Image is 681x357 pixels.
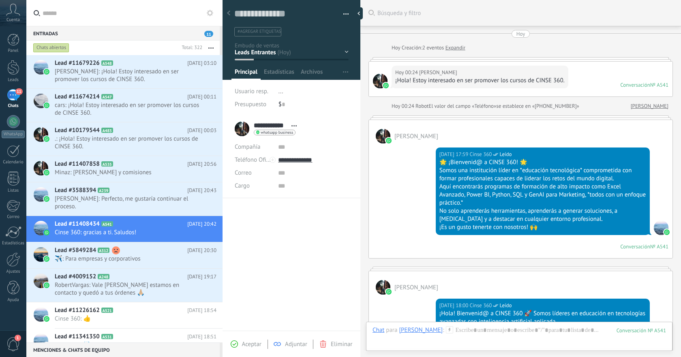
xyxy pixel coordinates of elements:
[439,207,646,223] div: No solo aprenderás herramientas, aprenderás a generar soluciones, a [MEDICAL_DATA] y a destacar e...
[617,327,666,334] div: 541
[285,340,307,348] span: Adjuntar
[386,289,392,295] img: waba.svg
[101,161,113,167] span: A535
[439,223,646,231] div: ¡Es un gusto tenerte con nosotros! 🙌
[187,160,216,168] span: [DATE] 20:56
[496,102,579,110] span: se establece en «[PHONE_NUMBER]»
[55,186,96,195] span: Lead #3588394
[2,103,25,109] div: Chats
[44,230,49,235] img: waba.svg
[44,196,49,202] img: waba.svg
[376,129,390,143] span: Cesar Tentle
[399,326,443,333] div: Cesar Tentle
[377,9,673,17] span: Búsqueda y filtro
[187,126,216,135] span: [DATE] 00:03
[187,220,216,228] span: [DATE] 20:42
[101,221,113,227] span: A541
[650,243,668,250] div: № A541
[15,335,21,341] span: 1
[44,103,49,108] img: waba.svg
[6,17,20,23] span: Cuenta
[439,301,470,310] div: [DATE] 18:00
[422,44,444,52] span: 2 eventos
[55,135,201,150] span: .: ¡Hola! Estoy interesado en ser promover los cursos de CINSE 360.
[44,256,49,262] img: waba.svg
[235,154,272,167] button: Teléfono Oficina
[301,68,323,80] span: Archivos
[664,229,670,235] img: waba.svg
[55,68,201,83] span: [PERSON_NAME]: ¡Hola! Estoy interesado en ser promover los cursos de CINSE 360.
[55,195,201,210] span: [PERSON_NAME]: Perfecto, me gustaría continuar el proceso.
[101,60,113,66] span: A548
[2,160,25,165] div: Calendario
[278,88,283,95] span: ...
[55,281,201,297] span: RobertVargas: Vale [PERSON_NAME] estamos en contacto y quedó a tus órdenes 🙏🏼
[55,315,201,323] span: Cinse 360: 👍
[98,188,109,193] span: A239
[235,98,272,111] div: Presupuesto
[395,77,565,85] div: ¡Hola! Estoy interesado en ser promover los cursos de CINSE 360.
[392,44,465,52] div: Creación:
[516,30,525,38] div: Hoy
[499,150,512,158] span: Leído
[55,255,201,263] span: ️️✈️: Para empresas y corporativos
[235,183,250,189] span: Cargo
[235,169,252,177] span: Correo
[395,68,419,77] div: Hoy 00:24
[26,122,223,156] a: Lead #10179544 A483 [DATE] 00:03 .: ¡Hola! Estoy interesado en ser promover los cursos de CINSE 360.
[55,273,96,281] span: Lead #4009152
[235,100,266,108] span: Presupuesto
[55,160,100,168] span: Lead #11407858
[278,98,349,111] div: $
[386,326,397,334] span: para
[2,48,25,53] div: Panel
[443,326,444,334] span: :
[55,333,100,341] span: Lead #11341350
[187,186,216,195] span: [DATE] 20:43
[26,55,223,88] a: Lead #11679226 A548 [DATE] 03:10 [PERSON_NAME]: ¡Hola! Estoy interesado en ser promover los curso...
[26,242,223,268] a: Lead #5849284 A312 [DATE] 20:30 ️️✈️: Para empresas y corporativos
[187,306,216,314] span: [DATE] 18:54
[26,342,220,357] div: Menciones & Chats de equipo
[2,130,25,138] div: WhatsApp
[101,94,113,99] span: A547
[101,128,113,133] span: A483
[264,68,294,80] span: Estadísticas
[620,81,650,88] div: Conversación
[235,156,277,164] span: Teléfono Oficina
[235,141,272,154] div: Compañía
[187,273,216,281] span: [DATE] 19:17
[439,150,470,158] div: [DATE] 17:59
[331,340,352,348] span: Eliminar
[26,216,223,242] a: Lead #11408434 A541 [DATE] 20:42 Cinse 360: gracias a ti. Saludos!
[650,81,668,88] div: № A541
[55,93,100,101] span: Lead #11674214
[376,280,390,295] span: Cesar Tentle
[98,248,109,253] span: A312
[187,246,216,254] span: [DATE] 20:30
[386,138,392,143] img: waba.svg
[439,158,646,167] div: 🌟 ¡Bienvenid@ a CINSE 360! 🌟
[44,69,49,75] img: waba.svg
[187,93,216,101] span: [DATE] 00:11
[44,282,49,288] img: waba.svg
[55,126,100,135] span: Lead #10179544
[26,89,223,122] a: Lead #11674214 A547 [DATE] 00:11 cars: ¡Hola! Estoy interesado en ser promover los cursos de CINS...
[33,43,69,53] div: Chats abiertos
[631,102,668,110] a: [PERSON_NAME]
[55,220,100,228] span: Lead #11408434
[2,77,25,83] div: Leads
[654,220,668,235] span: Cinse 360
[470,301,492,310] span: Cinse 360 (Oficina de Venta)
[470,150,492,158] span: Cinse 360 (Oficina de Venta)
[55,341,201,349] span: Cinse 360: 📄 SQL Básico - B2C.pdf
[101,334,113,339] span: A531
[55,101,201,117] span: cars: ¡Hola! Estoy interesado en ser promover los cursos de CINSE 360.
[355,7,363,19] div: Ocultar
[429,102,497,110] span: El valor del campo «Teléfono»
[419,68,457,77] span: Cesar Tentle
[55,246,96,254] span: Lead #5849284
[2,269,25,274] div: Ajustes
[55,229,201,236] span: Cinse 360: gracias a ti. Saludos!
[445,44,465,52] a: Expandir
